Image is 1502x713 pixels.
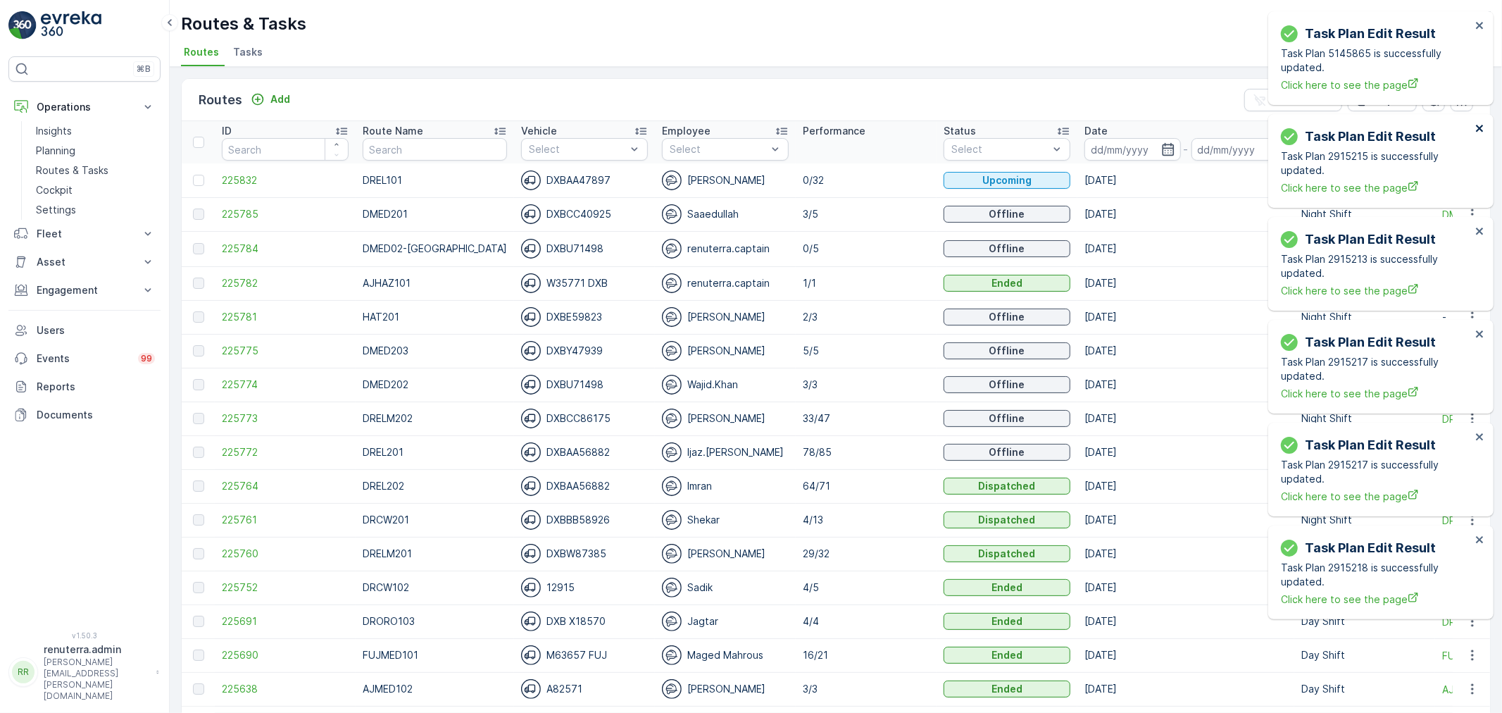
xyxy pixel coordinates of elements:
[662,204,682,224] img: svg%3e
[222,581,349,595] span: 225752
[363,138,507,161] input: Search
[222,682,349,696] a: 225638
[989,445,1025,459] p: Offline
[1077,537,1294,571] td: [DATE]
[141,353,152,364] p: 99
[944,206,1070,223] button: Offline
[30,161,161,180] a: Routes & Tasks
[222,513,349,527] a: 225761
[12,661,35,683] div: RR
[1281,355,1471,383] p: Task Plan 2915217 is successfully updated.
[1305,127,1436,147] p: Task Plan Edit Result
[193,650,204,661] div: Toggle Row Selected
[193,447,204,458] div: Toggle Row Selected
[36,144,75,158] p: Planning
[193,311,204,323] div: Toggle Row Selected
[1281,283,1471,298] a: Click here to see the page
[44,643,149,657] p: renuterra.admin
[222,138,349,161] input: Search
[662,645,789,665] div: Maged Mahrous
[37,408,155,422] p: Documents
[363,276,507,290] p: AJHAZ101
[8,643,161,702] button: RRrenuterra.admin[PERSON_NAME][EMAIL_ADDRESS][PERSON_NAME][DOMAIN_NAME]
[222,648,349,662] a: 225690
[222,344,349,358] a: 225775
[521,544,541,564] img: svg%3e
[944,172,1070,189] button: Upcoming
[991,581,1022,595] p: Ended
[1077,638,1294,672] td: [DATE]
[521,204,648,224] div: DXBCC40925
[662,510,789,530] div: Shekar
[30,200,161,220] a: Settings
[803,411,930,426] p: 33/47
[521,645,541,665] img: svg%3e
[944,579,1070,596] button: Ended
[662,375,682,395] img: svg%3e
[37,255,132,269] p: Asset
[193,175,204,186] div: Toggle Row Selected
[222,445,349,459] span: 225772
[989,310,1025,324] p: Offline
[662,170,789,190] div: [PERSON_NAME]
[1077,402,1294,435] td: [DATE]
[30,121,161,141] a: Insights
[521,612,541,631] img: svg%3e
[521,307,541,327] img: svg%3e
[1077,197,1294,231] td: [DATE]
[803,173,930,187] p: 0/32
[1077,571,1294,604] td: [DATE]
[1281,386,1471,401] span: Click here to see the page
[8,220,161,248] button: Fleet
[1281,489,1471,504] a: Click here to see the page
[662,544,789,564] div: [PERSON_NAME]
[521,544,648,564] div: DXBW87385
[944,275,1070,292] button: Ended
[36,163,108,178] p: Routes & Tasks
[944,124,976,138] p: Status
[803,276,930,290] p: 1/1
[803,648,930,662] p: 16/21
[662,239,682,259] img: svg%3e
[36,124,72,138] p: Insights
[37,323,155,337] p: Users
[521,442,648,462] div: DXBAA56882
[1281,592,1471,607] a: Click here to see the page
[222,173,349,187] a: 225832
[521,510,648,530] div: DXBBB58926
[222,547,349,561] a: 225760
[1077,266,1294,300] td: [DATE]
[193,582,204,593] div: Toggle Row Selected
[662,645,682,665] img: svg%3e
[944,444,1070,461] button: Offline
[803,682,930,696] p: 3/3
[1077,231,1294,266] td: [DATE]
[363,378,507,392] p: DMED202
[521,375,648,395] div: DXBU71498
[1281,149,1471,178] p: Task Plan 2915215 is successfully updated.
[1305,230,1436,249] p: Task Plan Edit Result
[363,173,507,187] p: DREL101
[30,180,161,200] a: Cockpit
[8,93,161,121] button: Operations
[222,411,349,426] a: 225773
[521,409,648,428] div: DXBCC86175
[222,207,349,221] a: 225785
[662,476,682,496] img: svg%3e
[521,679,541,699] img: svg%3e
[521,578,541,597] img: svg%3e
[991,614,1022,628] p: Ended
[222,310,349,324] a: 225781
[36,183,73,197] p: Cockpit
[989,242,1025,256] p: Offline
[662,544,682,564] img: svg%3e
[803,513,930,527] p: 4/13
[944,309,1070,325] button: Offline
[662,442,682,462] img: svg%3e
[944,410,1070,427] button: Offline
